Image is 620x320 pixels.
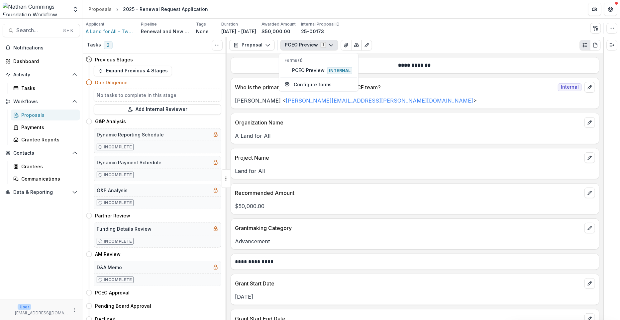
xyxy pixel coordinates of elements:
[95,289,130,296] h4: PCEO Approval
[11,161,80,172] a: Grantees
[588,3,601,16] button: Partners
[221,28,256,35] p: [DATE] - [DATE]
[97,159,161,166] h5: Dynamic Payment Schedule
[104,144,132,150] p: Incomplete
[95,118,126,125] h4: G&P Analysis
[3,56,80,67] a: Dashboard
[71,306,79,314] button: More
[18,304,31,310] p: User
[94,104,221,115] button: Add Internal Reviewer
[61,27,74,34] div: ⌘ + K
[229,40,275,50] button: Proposal
[3,96,80,107] button: Open Workflows
[580,40,590,50] button: Plaintext view
[235,280,582,287] p: Grant Start Date
[88,6,112,13] div: Proposals
[86,4,211,14] nav: breadcrumb
[97,187,128,194] h5: G&P Analysis
[104,200,132,206] p: Incomplete
[11,134,80,145] a: Grantee Reports
[104,172,132,178] p: Incomplete
[21,112,75,119] div: Proposals
[235,154,582,162] p: Project Name
[13,45,77,51] span: Notifications
[196,28,209,35] p: None
[86,4,114,14] a: Proposals
[196,21,206,27] p: Tags
[16,27,58,34] span: Search...
[95,212,130,219] h4: Partner Review
[235,167,595,175] p: Land for All
[261,21,296,27] p: Awarded Amount
[71,3,80,16] button: Open entity switcher
[362,40,372,50] button: Edit as form
[3,148,80,158] button: Open Contacts
[327,67,352,74] span: Internal
[86,21,104,27] p: Applicant
[95,56,133,63] h4: Previous Stages
[13,58,75,65] div: Dashboard
[3,24,80,37] button: Search...
[235,224,582,232] p: Grantmaking Category
[11,122,80,133] a: Payments
[13,99,69,105] span: Workflows
[584,82,595,93] button: edit
[584,188,595,198] button: edit
[235,132,595,140] p: A Land for All
[95,302,151,309] h4: Pending Board Approval
[235,119,582,126] p: Organization Name
[590,40,601,50] button: PDF view
[235,83,555,91] p: Who is the primary contact for this grant on the NCF team?
[97,264,122,271] h5: D&A Memo
[212,40,223,50] button: Toggle View Cancelled Tasks
[261,28,290,35] p: $50,000.00
[97,92,218,99] h5: No tasks to complete in this stage
[558,83,582,91] span: Internal
[235,202,595,210] p: $50,000.00
[235,189,582,197] p: Recommended Amount
[94,66,172,76] button: Expand Previous 4 Stages
[584,223,595,233] button: edit
[141,21,157,27] p: Pipeline
[301,21,340,27] p: Internal Proposal ID
[284,57,353,63] p: Forms (1)
[584,117,595,128] button: edit
[21,136,75,143] div: Grantee Reports
[341,40,352,50] button: View Attached Files
[87,42,101,48] h3: Tasks
[3,69,80,80] button: Open Activity
[584,278,595,289] button: edit
[104,41,113,49] span: 2
[13,150,69,156] span: Contacts
[95,79,128,86] h4: Due Diligence
[301,28,324,35] p: 25-00173
[235,293,595,301] p: [DATE]
[21,85,75,92] div: Tasks
[3,3,68,16] img: Nathan Cummings Foundation Workflow Sandbox logo
[286,97,473,104] a: [PERSON_NAME][EMAIL_ADDRESS][PERSON_NAME][DOMAIN_NAME]
[11,173,80,184] a: Communications
[604,3,617,16] button: Get Help
[3,187,80,198] button: Open Data & Reporting
[11,110,80,120] a: Proposals
[235,97,595,105] p: [PERSON_NAME] < >
[235,237,595,245] p: Advancement
[21,163,75,170] div: Grantees
[104,238,132,244] p: Incomplete
[280,40,338,50] button: PCEO Preview1
[13,190,69,195] span: Data & Reporting
[15,310,68,316] p: [EMAIL_ADDRESS][DOMAIN_NAME]
[97,131,164,138] h5: Dynamic Reporting Schedule
[21,124,75,131] div: Payments
[3,42,80,53] button: Notifications
[141,28,191,35] p: Renewal and New Grants Pipeline
[104,277,132,283] p: Incomplete
[13,72,69,78] span: Activity
[292,66,353,74] span: PCEO Preview
[11,83,80,94] a: Tasks
[584,152,595,163] button: edit
[97,225,152,232] h5: Funding Details Review
[86,28,136,35] a: A Land for All - Two States One Homeland
[21,175,75,182] div: Communications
